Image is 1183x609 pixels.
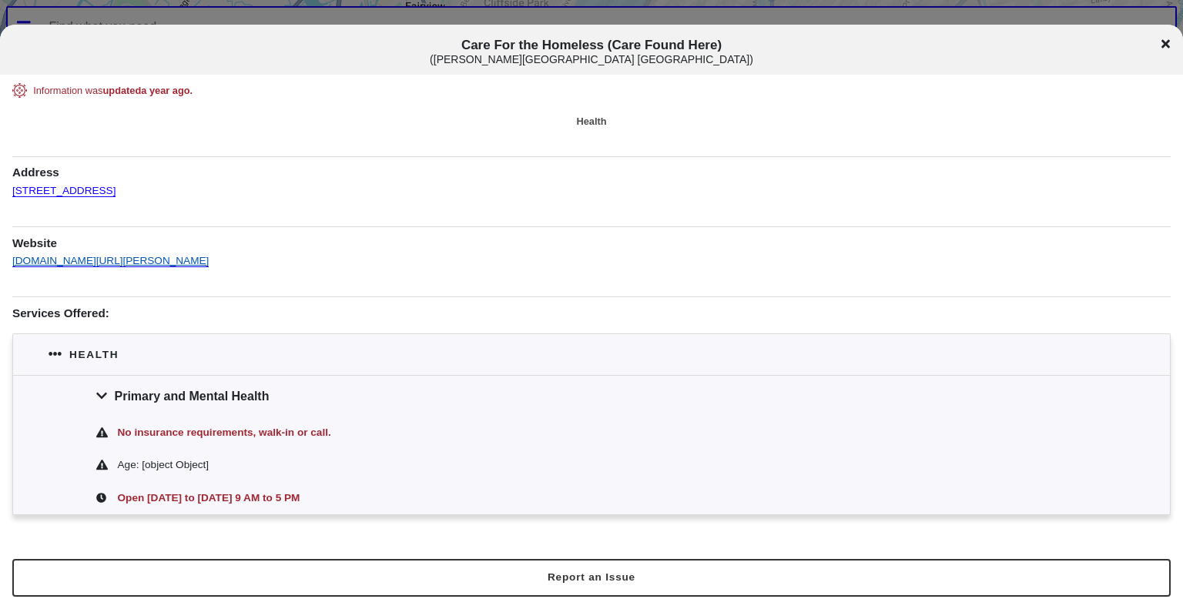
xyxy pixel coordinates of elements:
[101,38,1083,66] span: Care For the Homeless (Care Found Here)
[33,83,1150,98] div: Information was
[101,53,1083,66] div: ( [PERSON_NAME][GEOGRAPHIC_DATA] [GEOGRAPHIC_DATA] )
[12,156,1171,181] h1: Address
[115,490,1087,507] div: Open [DATE] to [DATE] 9 AM to 5 PM
[12,243,209,267] a: [DOMAIN_NAME][URL][PERSON_NAME]
[12,172,116,197] a: [STREET_ADDRESS]
[12,296,1171,321] h1: Services Offered:
[69,346,119,363] div: Health
[12,114,1171,129] div: Health
[12,559,1171,596] button: Report an Issue
[13,375,1170,417] div: Primary and Mental Health
[12,226,1171,251] h1: Website
[115,424,1087,441] div: No insurance requirements, walk-in or call.
[103,85,193,96] span: updated a year ago .
[118,457,1087,473] div: Age: [object Object]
